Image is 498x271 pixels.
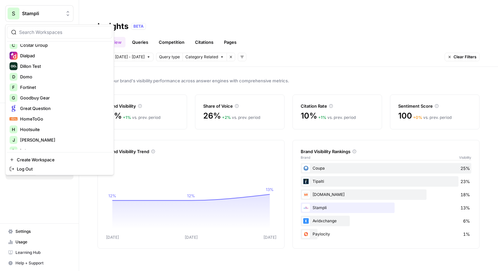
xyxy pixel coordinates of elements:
span: L [13,147,15,154]
img: sbpvt1g4t2aoklyk2mqn0viu62si [302,164,310,172]
a: Competition [155,37,188,47]
img: 7nw4x9dlippsut65eli8jpi59gsr [302,230,310,238]
a: Citations [191,37,217,47]
span: Visibility [459,155,471,160]
div: Insights [97,21,128,32]
span: Log Out [17,166,107,172]
img: Dialpad Logo [10,52,17,60]
img: Great Question Logo [10,104,17,112]
button: Help + Support [5,258,73,268]
img: sssbmz7canrk43m992vs2jumby7o [302,204,310,212]
span: Category Related [185,54,218,60]
tspan: 12% [187,193,195,198]
span: [DATE] - [DATE] [115,54,145,60]
a: Settings [5,226,73,237]
span: 13% [460,204,470,211]
div: vs. prev. period [222,115,260,121]
span: J [13,137,15,143]
span: Query type [159,54,180,60]
span: + 2 % [222,115,231,120]
span: 25% [460,165,470,172]
span: 6% [463,218,470,224]
span: D [12,73,15,80]
a: Create Workspace [7,155,112,164]
button: Category Related [182,53,227,61]
div: Citation Rate [301,103,374,109]
tspan: [DATE] [263,235,276,240]
div: Paylocity [301,229,471,239]
span: HomeToGo [20,116,107,122]
span: Dialpad [20,52,107,59]
img: Dillon Test Logo [10,62,17,70]
span: Goodbuy Gear [20,95,107,101]
span: 26% [203,111,221,121]
button: Clear Filters [445,53,480,61]
tspan: 12% [108,193,116,198]
tspan: 13% [266,187,274,192]
span: F [12,84,15,91]
span: 1% [463,231,470,237]
span: 100 [398,111,412,121]
span: Fortinet [20,84,107,91]
span: Usage [15,239,70,245]
span: Track your brand's visibility performance across answer engines with comprehensive metrics. [97,77,480,84]
div: Brand Visibility Rankings [301,148,471,155]
a: Queries [128,37,152,47]
span: Settings [15,229,70,234]
span: G [12,95,15,101]
span: Domo [20,73,107,80]
span: C [12,42,15,48]
span: [PERSON_NAME] [20,137,107,143]
div: vs. prev. period [123,115,160,121]
div: Workspace: Stampli [5,24,114,175]
div: Brand Visibility [106,103,179,109]
span: Great Question [20,105,107,112]
span: Create Workspace [17,156,107,163]
input: Search Workspaces [19,29,108,36]
span: Hootsuite [20,126,107,133]
div: BETA [131,23,146,30]
span: 23% [460,178,470,185]
span: Dillon Test [20,63,107,69]
img: 8d9y3p3ff6f0cagp7qj26nr6e6gp [302,191,310,199]
img: dsn7v4sc8czkacibu32nw0jw3lt5 [302,217,310,225]
a: Usage [5,237,73,247]
span: S [12,10,15,17]
button: [DATE] - [DATE] [112,53,153,61]
tspan: [DATE] [185,235,198,240]
a: Learning Hub [5,247,73,258]
div: vs. prev. period [318,115,356,121]
span: Later [20,147,107,154]
span: + 1 % [123,115,131,120]
span: Clear Filters [454,54,477,60]
span: + 1 % [318,115,326,120]
span: H [12,126,15,133]
div: Share of Voice [203,103,276,109]
span: Stampli [22,10,62,17]
img: HomeToGo Logo [10,115,17,123]
div: Stampli [301,203,471,213]
div: [DOMAIN_NAME] [301,189,471,200]
img: hbkg1gi9ag6ipzk0uofgka8qakp5 [302,177,310,185]
tspan: [DATE] [106,235,119,240]
span: Help + Support [15,260,70,266]
div: Avidxchange [301,216,471,226]
div: vs. prev. period [413,115,452,121]
div: Brand Visibility Trend [106,148,276,155]
span: + 0 % [413,115,422,120]
a: Pages [220,37,240,47]
div: Tipalti [301,176,471,187]
span: Brand [301,155,310,160]
a: Log Out [7,164,112,174]
span: CoStar Group [20,42,107,48]
div: Sentiment Score [398,103,471,109]
div: Coupa [301,163,471,174]
span: Learning Hub [15,250,70,256]
span: 10% [301,111,317,121]
span: 18% [460,191,470,198]
button: Workspace: Stampli [5,5,73,22]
